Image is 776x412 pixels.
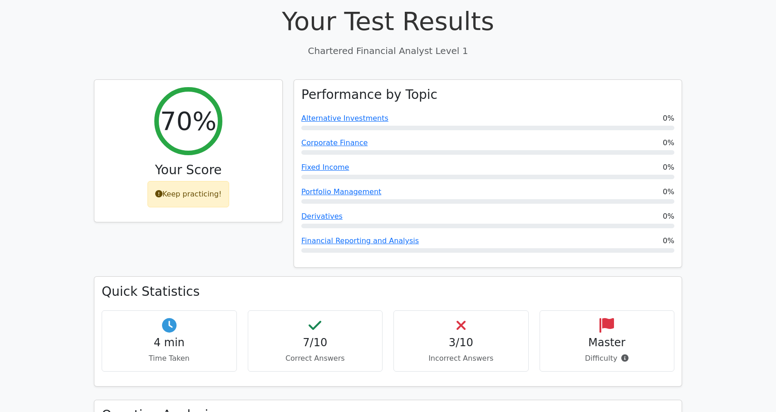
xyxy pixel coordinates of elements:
a: Derivatives [301,212,343,221]
div: Keep practicing! [147,181,230,207]
span: 0% [663,162,674,173]
h3: Performance by Topic [301,87,437,103]
p: Time Taken [109,353,229,364]
span: 0% [663,113,674,124]
a: Alternative Investments [301,114,388,123]
span: 0% [663,137,674,148]
a: Portfolio Management [301,187,381,196]
a: Fixed Income [301,163,349,172]
h4: 7/10 [255,336,375,349]
h4: 4 min [109,336,229,349]
p: Chartered Financial Analyst Level 1 [94,44,682,58]
p: Correct Answers [255,353,375,364]
a: Financial Reporting and Analysis [301,236,419,245]
span: 0% [663,186,674,197]
h4: 3/10 [401,336,521,349]
h4: Master [547,336,667,349]
p: Incorrect Answers [401,353,521,364]
p: Difficulty [547,353,667,364]
h3: Quick Statistics [102,284,674,299]
span: 0% [663,235,674,246]
a: Corporate Finance [301,138,368,147]
h3: Your Score [102,162,275,178]
h1: Your Test Results [94,6,682,36]
h2: 70% [160,106,216,136]
span: 0% [663,211,674,222]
